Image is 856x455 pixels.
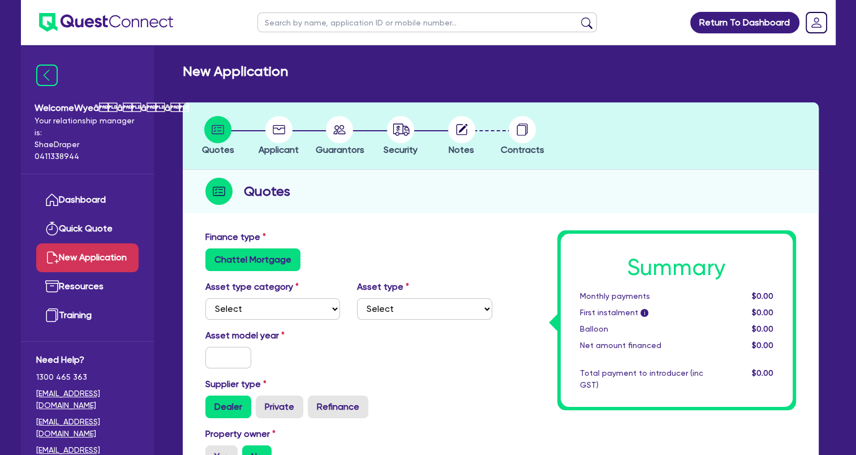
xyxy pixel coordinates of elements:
[36,243,139,272] a: New Application
[36,371,139,383] span: 1300 465 363
[571,323,712,335] div: Balloon
[36,272,139,301] a: Resources
[36,301,139,330] a: Training
[36,65,58,86] img: icon-menu-close
[183,63,288,80] h2: New Application
[308,396,368,418] label: Refinance
[205,427,276,441] label: Property owner
[36,416,139,440] a: [EMAIL_ADDRESS][DOMAIN_NAME]
[36,388,139,411] a: [EMAIL_ADDRESS][DOMAIN_NAME]
[690,12,799,33] a: Return To Dashboard
[571,340,712,351] div: Net amount financed
[45,280,59,293] img: resources
[205,248,300,271] label: Chattel Mortgage
[39,13,173,32] img: quest-connect-logo-blue
[571,290,712,302] div: Monthly payments
[202,144,234,155] span: Quotes
[751,324,773,333] span: $0.00
[571,307,712,319] div: First instalment
[640,309,648,317] span: i
[802,8,831,37] a: Dropdown toggle
[751,308,773,317] span: $0.00
[36,214,139,243] a: Quick Quote
[205,230,266,244] label: Finance type
[449,144,474,155] span: Notes
[45,222,59,235] img: quick-quote
[384,144,418,155] span: Security
[751,368,773,377] span: $0.00
[357,280,409,294] label: Asset type
[580,254,773,281] h1: Summary
[315,144,364,155] span: Guarantors
[257,12,597,32] input: Search by name, application ID or mobile number...
[205,280,299,294] label: Asset type category
[36,186,139,214] a: Dashboard
[36,353,139,367] span: Need Help?
[571,367,712,391] div: Total payment to introducer (inc GST)
[256,396,303,418] label: Private
[244,181,290,201] h2: Quotes
[205,178,233,205] img: step-icon
[35,115,140,162] span: Your relationship manager is: Shae Draper 0411338944
[259,144,299,155] span: Applicant
[197,329,349,342] label: Asset model year
[45,251,59,264] img: new-application
[501,144,544,155] span: Contracts
[751,291,773,301] span: $0.00
[205,396,251,418] label: Dealer
[45,308,59,322] img: training
[35,101,140,115] span: Welcome Wyeââââ
[751,341,773,350] span: $0.00
[205,377,266,391] label: Supplier type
